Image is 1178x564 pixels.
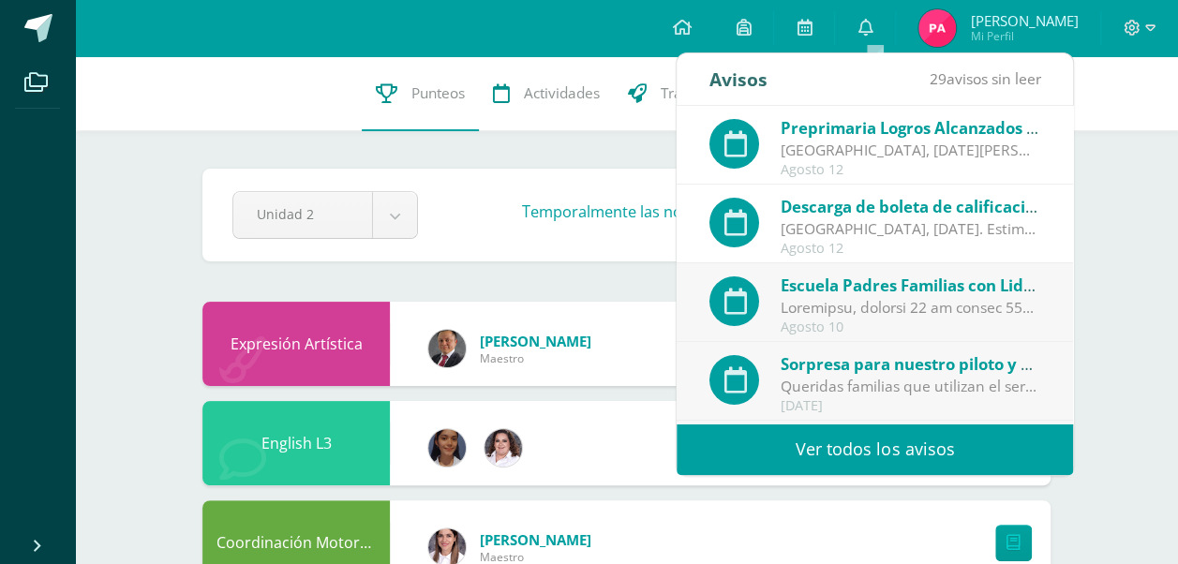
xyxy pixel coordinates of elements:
[614,56,750,131] a: Trayectoria
[781,351,1041,376] div: para el día
[661,83,736,103] span: Trayectoria
[781,319,1041,335] div: Agosto 10
[233,192,417,238] a: Unidad 2
[781,218,1041,240] div: [GEOGRAPHIC_DATA], [DATE]. Estimadas familias de preprimaria: ¡Felicitaciones por los logros alca...
[970,11,1078,30] span: [PERSON_NAME]
[781,376,1041,397] div: Queridas familias que utilizan el servicio de bus. El [DATE] celebraremos con mucho cariño, alegr...
[781,398,1041,414] div: [DATE]
[781,241,1041,257] div: Agosto 12
[524,83,600,103] span: Actividades
[202,302,390,386] div: Expresión Artística
[929,68,1040,89] span: avisos sin leer
[480,530,591,549] a: [PERSON_NAME]
[781,297,1041,319] div: Loremipsu, dolorsi 22 am consec 5522. Adipisc, elitsedd ei Temporincid u Laboreet: ¡Doloremagna a...
[781,115,1041,140] div: para el día
[781,140,1041,161] div: [GEOGRAPHIC_DATA], [DATE][PERSON_NAME]. Estimadas familias de Preprimaria: Les deseamos bienestar...
[480,350,591,366] span: Maestro
[257,192,349,236] span: Unidad 2
[781,162,1041,178] div: Agosto 12
[781,117,1143,139] span: Preprimaria Logros Alcanzados III unidad 2025
[485,429,522,467] img: 6ffd933aba1da1a8a8627fa6d6ac0049.png
[522,201,932,222] h3: Temporalmente las notas .
[781,194,1041,218] div: para el día
[918,9,956,47] img: e88e33769148e369ff29472a3b632290.png
[428,330,466,367] img: ba704c304e538f60c1f7bf22f91fe702.png
[677,423,1073,475] a: Ver todos los avisos
[202,401,390,485] div: English L3
[781,353,1093,375] span: Sorpresa para nuestro piloto y monitora
[709,53,768,105] div: Avisos
[362,56,479,131] a: Punteos
[480,332,591,350] a: [PERSON_NAME]
[781,273,1041,297] div: para el día
[970,28,1078,44] span: Mi Perfil
[929,68,946,89] span: 29
[428,429,466,467] img: 540f86d0feb66fe801c5f4958f58a091.png
[479,56,614,131] a: Actividades
[411,83,465,103] span: Punteos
